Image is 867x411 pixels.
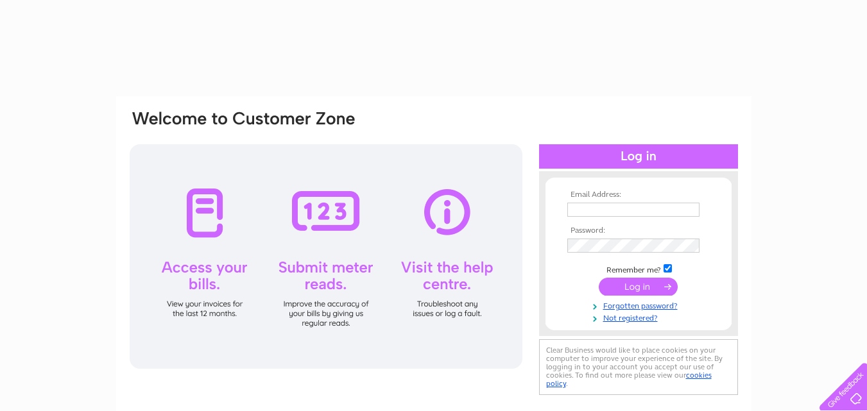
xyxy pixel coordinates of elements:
[564,190,713,199] th: Email Address:
[567,311,713,323] a: Not registered?
[564,226,713,235] th: Password:
[539,339,738,395] div: Clear Business would like to place cookies on your computer to improve your experience of the sit...
[567,299,713,311] a: Forgotten password?
[599,278,678,296] input: Submit
[546,371,712,388] a: cookies policy
[564,262,713,275] td: Remember me?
